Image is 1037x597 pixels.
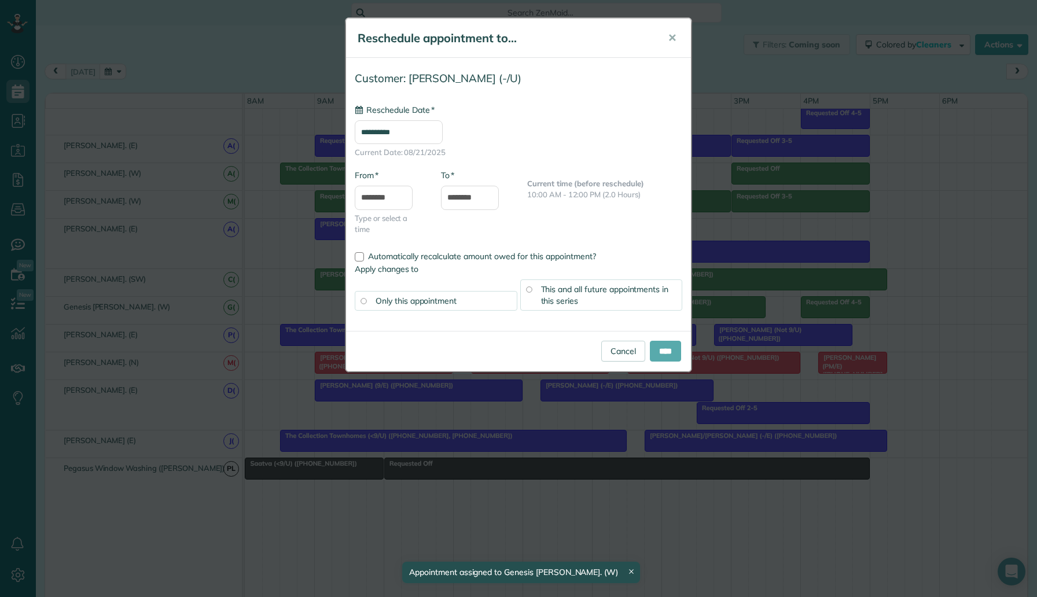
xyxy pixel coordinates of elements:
[361,298,366,304] input: Only this appointment
[358,30,652,46] h5: Reschedule appointment to...
[541,284,669,306] span: This and all future appointments in this series
[355,147,682,158] span: Current Date: 08/21/2025
[527,189,682,200] p: 10:00 AM - 12:00 PM (2.0 Hours)
[355,263,682,275] label: Apply changes to
[527,179,644,188] b: Current time (before reschedule)
[355,169,378,181] label: From
[441,169,454,181] label: To
[355,72,682,84] h4: Customer: [PERSON_NAME] (-/U)
[355,213,424,235] span: Type or select a time
[376,296,457,306] span: Only this appointment
[526,286,532,292] input: This and all future appointments in this series
[668,31,676,45] span: ✕
[402,562,640,583] div: Appointment assigned to Genesis [PERSON_NAME]. (W)
[355,104,435,116] label: Reschedule Date
[601,341,645,362] a: Cancel
[368,251,596,261] span: Automatically recalculate amount owed for this appointment?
